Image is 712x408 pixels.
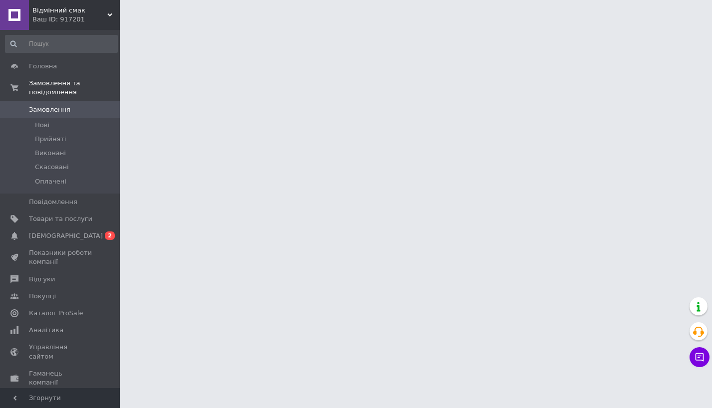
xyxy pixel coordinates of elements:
[32,6,107,15] span: Відмінний смак
[35,121,49,130] span: Нові
[105,231,115,240] span: 2
[5,35,118,53] input: Пошук
[29,369,92,387] span: Гаманець компанії
[35,177,66,186] span: Оплачені
[29,326,63,335] span: Аналітика
[29,292,56,301] span: Покупці
[690,347,710,367] button: Чат з покупцем
[35,149,66,158] span: Виконані
[29,62,57,71] span: Головна
[29,231,103,240] span: [DEMOGRAPHIC_DATA]
[29,309,83,318] span: Каталог ProSale
[29,198,77,206] span: Повідомлення
[29,79,120,97] span: Замовлення та повідомлення
[29,214,92,223] span: Товари та послуги
[35,163,69,172] span: Скасовані
[29,248,92,266] span: Показники роботи компанії
[29,105,70,114] span: Замовлення
[29,343,92,361] span: Управління сайтом
[35,135,66,144] span: Прийняті
[32,15,120,24] div: Ваш ID: 917201
[29,275,55,284] span: Відгуки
